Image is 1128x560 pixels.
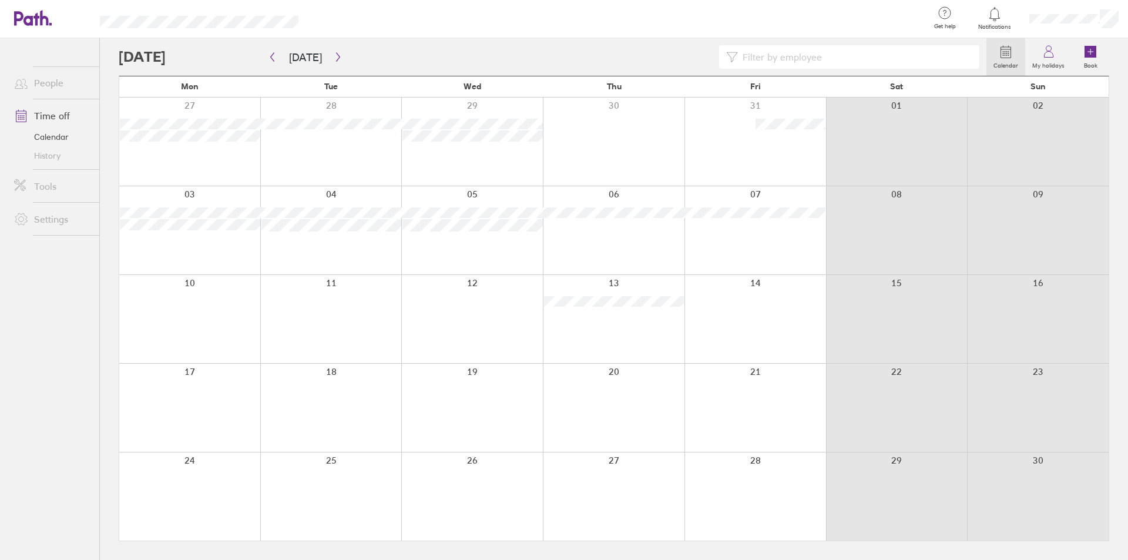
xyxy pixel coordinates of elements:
[280,48,331,67] button: [DATE]
[1025,38,1072,76] a: My holidays
[324,82,338,91] span: Tue
[976,6,1014,31] a: Notifications
[890,82,903,91] span: Sat
[5,146,99,165] a: History
[464,82,481,91] span: Wed
[1025,59,1072,69] label: My holidays
[1030,82,1046,91] span: Sun
[607,82,622,91] span: Thu
[976,24,1014,31] span: Notifications
[926,23,964,30] span: Get help
[5,207,99,231] a: Settings
[986,59,1025,69] label: Calendar
[986,38,1025,76] a: Calendar
[750,82,761,91] span: Fri
[738,46,972,68] input: Filter by employee
[5,175,99,198] a: Tools
[5,104,99,128] a: Time off
[1072,38,1109,76] a: Book
[5,71,99,95] a: People
[1077,59,1104,69] label: Book
[181,82,199,91] span: Mon
[5,128,99,146] a: Calendar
